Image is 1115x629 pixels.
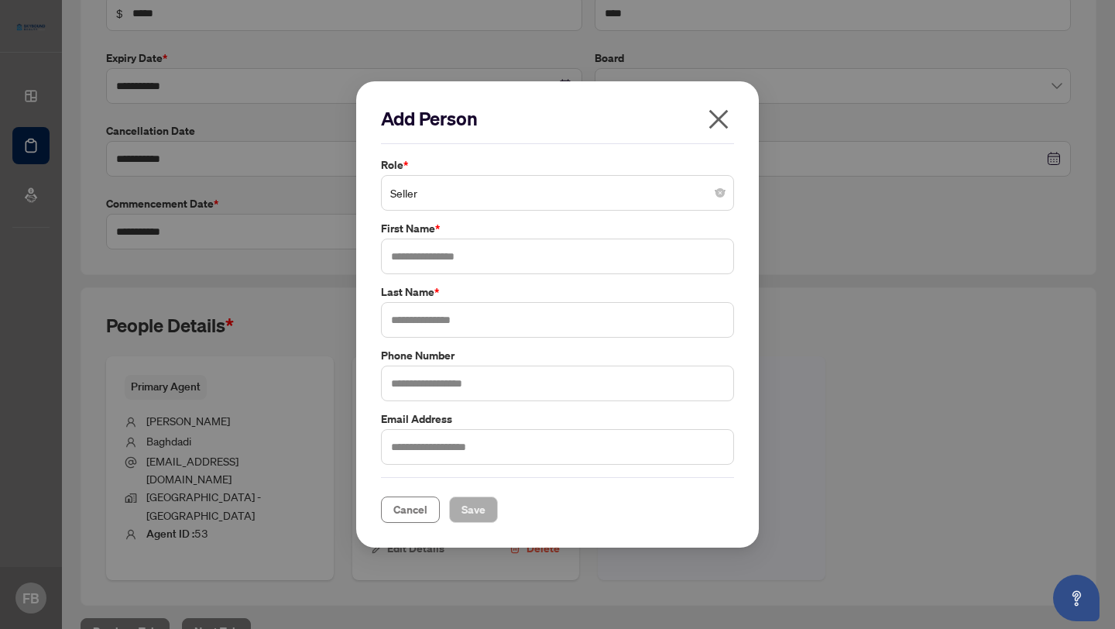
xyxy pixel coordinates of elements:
[381,347,734,364] label: Phone Number
[381,497,440,523] button: Cancel
[381,411,734,428] label: Email Address
[381,156,734,174] label: Role
[715,188,725,198] span: close-circle
[1053,575,1100,621] button: Open asap
[390,178,725,208] span: Seller
[706,107,731,132] span: close
[381,284,734,301] label: Last Name
[381,220,734,237] label: First Name
[393,497,427,522] span: Cancel
[381,106,734,131] h2: Add Person
[449,497,498,523] button: Save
